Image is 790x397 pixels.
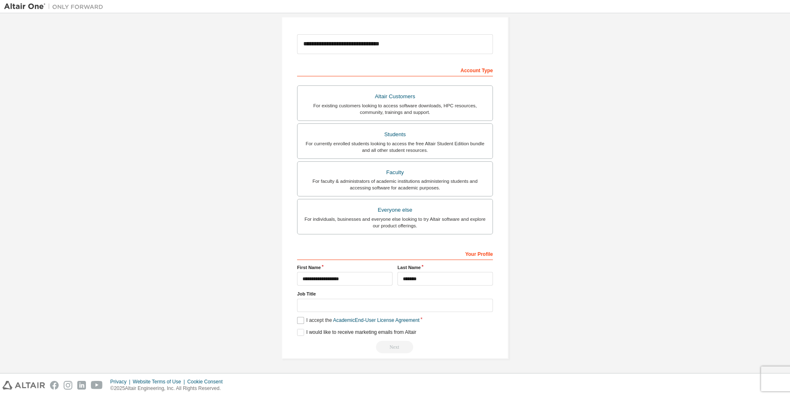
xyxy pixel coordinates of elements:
img: linkedin.svg [77,381,86,390]
label: First Name [297,264,393,271]
div: Account Type [297,63,493,76]
div: Website Terms of Use [133,378,187,385]
img: facebook.svg [50,381,59,390]
label: Last Name [397,264,493,271]
img: youtube.svg [91,381,103,390]
img: altair_logo.svg [2,381,45,390]
div: Altair Customers [302,91,488,102]
img: Altair One [4,2,107,11]
div: Faculty [302,167,488,178]
div: Cookie Consent [187,378,227,385]
div: Students [302,129,488,140]
label: I would like to receive marketing emails from Altair [297,329,416,336]
label: Job Title [297,291,493,297]
p: © 2025 Altair Engineering, Inc. All Rights Reserved. [110,385,228,392]
label: I accept the [297,317,419,324]
div: For existing customers looking to access software downloads, HPC resources, community, trainings ... [302,102,488,116]
div: For individuals, businesses and everyone else looking to try Altair software and explore our prod... [302,216,488,229]
div: For faculty & administrators of academic institutions administering students and accessing softwa... [302,178,488,191]
div: Read and acccept EULA to continue [297,341,493,353]
div: Your Profile [297,247,493,260]
div: Everyone else [302,204,488,216]
img: instagram.svg [64,381,72,390]
a: Academic End-User License Agreement [333,317,419,323]
div: Privacy [110,378,133,385]
div: For currently enrolled students looking to access the free Altair Student Edition bundle and all ... [302,140,488,154]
